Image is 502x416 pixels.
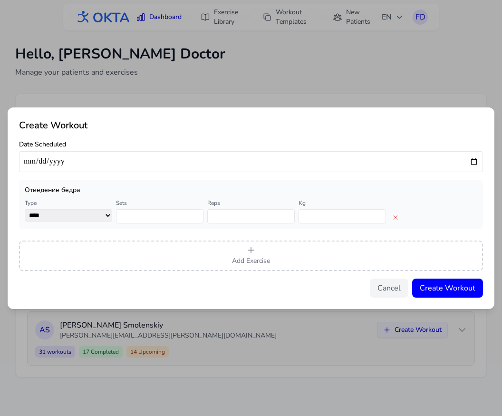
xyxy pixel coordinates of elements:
[207,199,220,207] label: Reps
[116,199,127,207] label: Sets
[25,185,477,195] h3: Отведение бедра
[25,199,37,207] label: Type
[19,119,483,132] h2: Create Workout
[299,199,306,207] label: Kg
[19,241,483,271] button: Add Exercise
[19,140,483,149] label: Date Scheduled
[232,256,270,265] span: Add Exercise
[412,279,483,298] button: Create Workout
[370,279,408,298] button: Cancel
